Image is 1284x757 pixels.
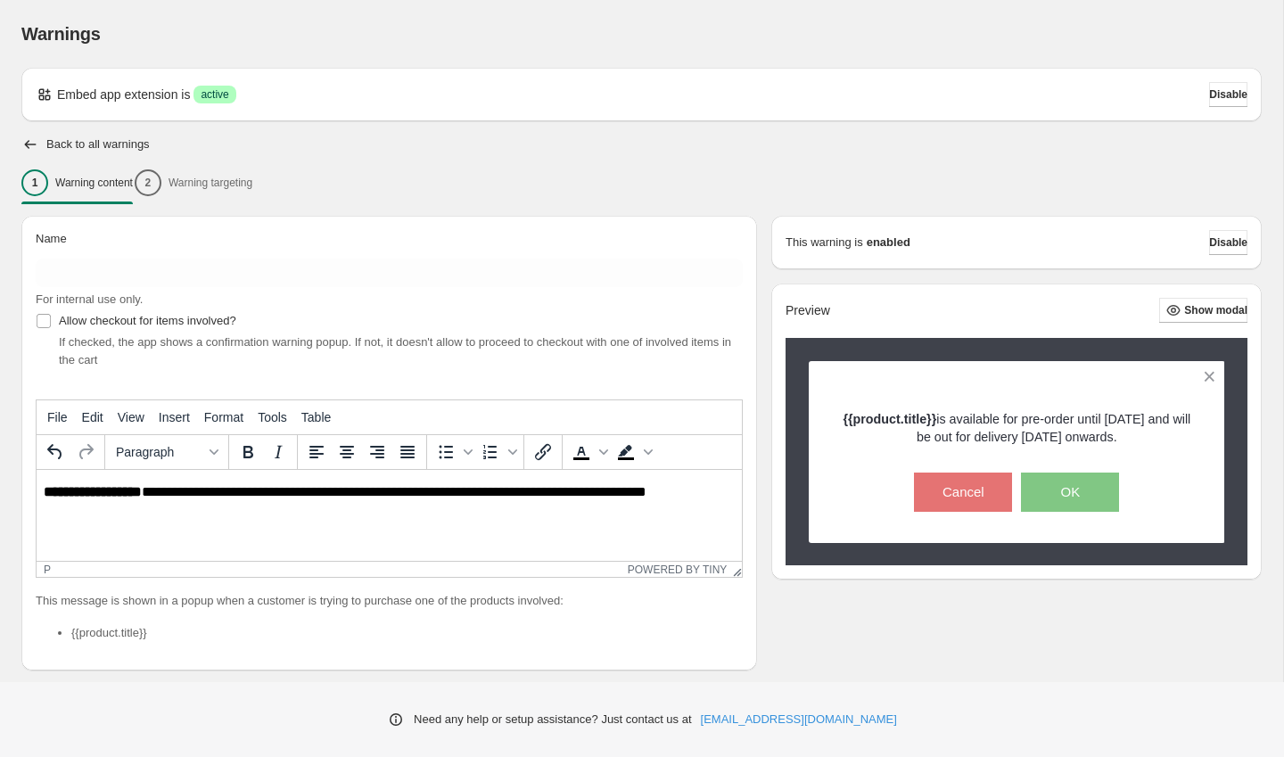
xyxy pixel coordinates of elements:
span: Disable [1209,87,1247,102]
button: OK [1021,473,1119,512]
span: If checked, the app shows a confirmation warning popup. If not, it doesn't allow to proceed to ch... [59,335,731,366]
button: Justify [392,437,423,467]
button: Italic [263,437,293,467]
span: Show modal [1184,303,1247,317]
p: This message is shown in a popup when a customer is trying to purchase one of the products involved: [36,592,743,610]
span: Allow checkout for items involved? [59,314,236,327]
button: Align left [301,437,332,467]
p: Warning content [55,176,133,190]
h2: Back to all warnings [46,137,150,152]
span: File [47,410,68,424]
button: Undo [40,437,70,467]
a: [EMAIL_ADDRESS][DOMAIN_NAME] [701,711,897,728]
button: Formats [109,437,225,467]
span: For internal use only. [36,292,143,306]
button: Bold [233,437,263,467]
li: {{product.title}} [71,624,743,642]
a: Powered by Tiny [628,564,728,576]
div: Text color [566,437,611,467]
button: Align center [332,437,362,467]
button: Cancel [914,473,1012,512]
span: Edit [82,410,103,424]
div: Resize [727,562,742,577]
p: Embed app extension is [57,86,190,103]
span: Tools [258,410,287,424]
button: Insert/edit link [528,437,558,467]
div: Bullet list [431,437,475,467]
button: Redo [70,437,101,467]
span: View [118,410,144,424]
h2: Preview [786,303,830,318]
span: Insert [159,410,190,424]
strong: enabled [867,234,910,251]
div: Background color [611,437,655,467]
p: This warning is [786,234,863,251]
span: Name [36,232,67,245]
div: Numbered list [475,437,520,467]
iframe: Rich Text Area [37,470,742,561]
p: is available for pre-order until [DATE] and will be out for delivery [DATE] onwards. [840,410,1194,446]
button: Show modal [1159,298,1247,323]
span: Paragraph [116,445,203,459]
div: 1 [21,169,48,196]
button: Disable [1209,230,1247,255]
span: Warnings [21,24,101,44]
span: Table [301,410,331,424]
button: 1Warning content [21,164,133,202]
div: p [44,564,51,576]
span: Disable [1209,235,1247,250]
strong: {{product.title}} [843,412,936,426]
button: Disable [1209,82,1247,107]
button: Align right [362,437,392,467]
span: Format [204,410,243,424]
span: active [201,87,228,102]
